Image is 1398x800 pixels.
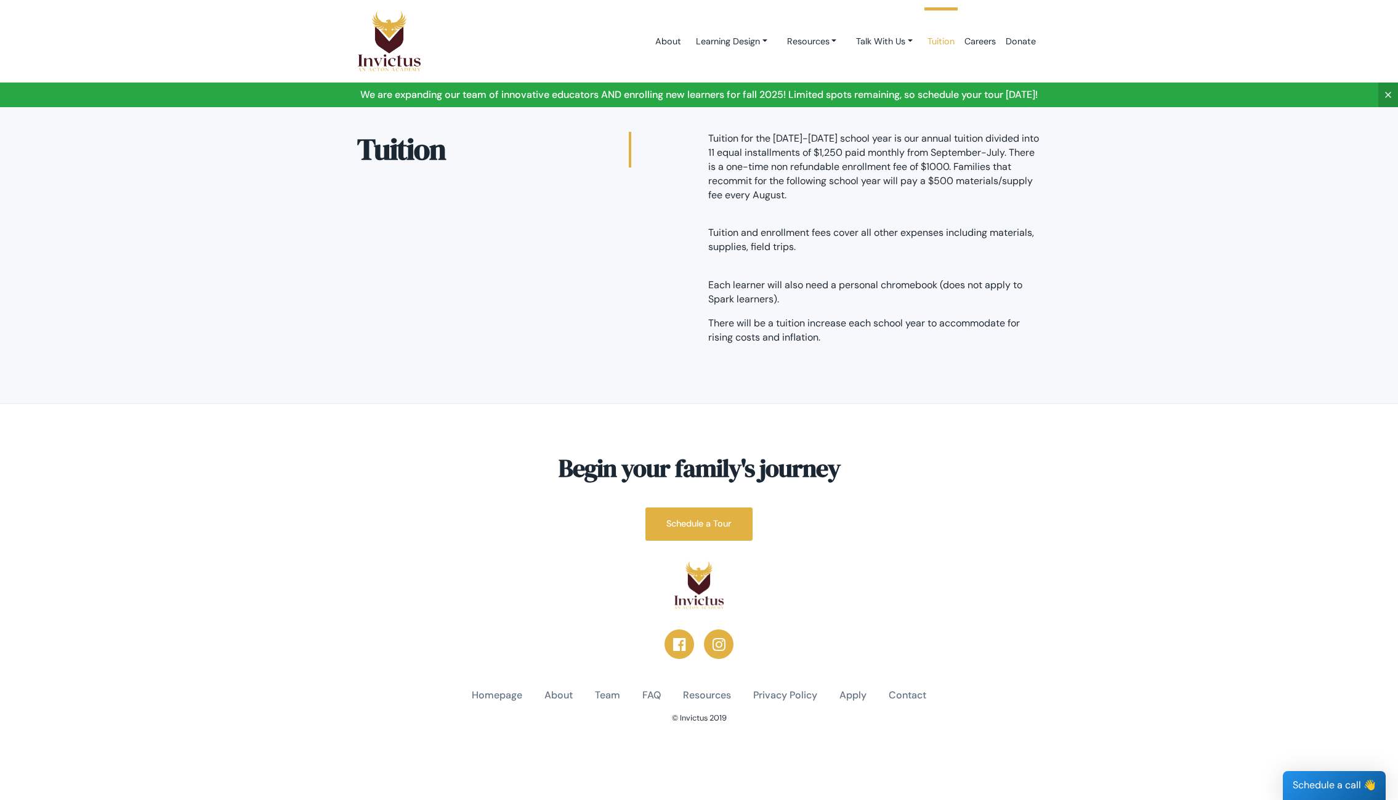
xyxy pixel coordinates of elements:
p: © Invictus 2019 [357,713,1041,724]
a: Donate [1001,15,1041,68]
a: Resources [683,689,731,703]
a: Learning Design [686,30,777,53]
a: Talk With Us [846,30,923,53]
a: About [544,689,573,703]
a: Privacy Policy [753,689,817,703]
a: Homepage [472,689,522,703]
a: Apply [839,689,867,703]
a: Team [595,689,620,703]
a: Careers [960,15,1001,68]
p: There will be a tuition increase each school year to accommodate for rising costs and inflation. [708,317,1041,345]
h2: Tuition [357,132,631,168]
a: Schedule a Tour [645,507,753,540]
a: About [650,15,686,68]
p: Tuition and enrollment fees cover all other expenses including materials, supplies, field trips. [708,226,1041,254]
a: Contact [889,689,926,703]
h3: Begin your family's journey [357,453,1041,483]
p: Each learner will also need a personal chromebook (does not apply to Spark learners). [708,278,1041,307]
img: Logo [357,10,421,72]
a: FAQ [642,689,661,703]
a: Tuition [923,15,960,68]
a: Resources [777,30,847,53]
div: Schedule a call 👋 [1283,771,1386,800]
p: Tuition for the [DATE]-[DATE] school year is our annual tuition divided into 11 equal installment... [708,132,1041,202]
img: logo.png [674,560,725,610]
